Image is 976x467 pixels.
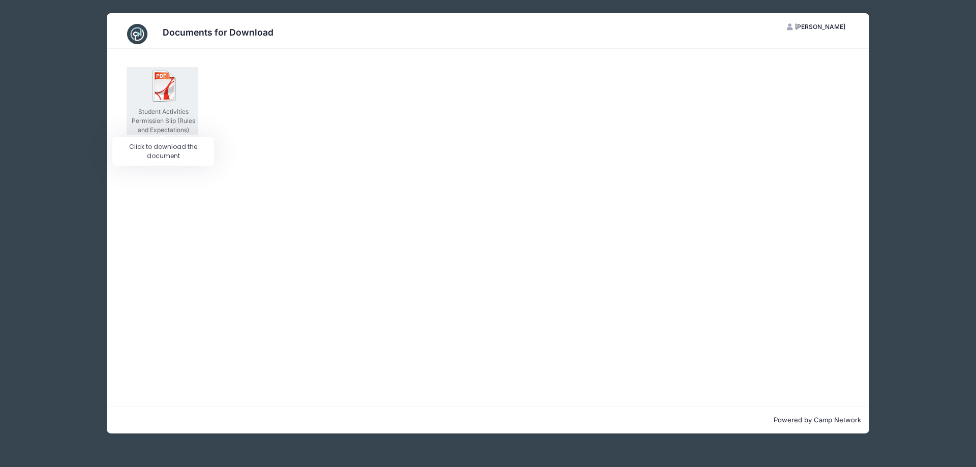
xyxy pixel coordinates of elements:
div: Click to download the document [112,137,214,166]
img: ico_pdf.png [148,70,181,102]
div: Student Activities Permission Slip (Rules and Expectations) [129,107,198,135]
h3: Documents for Download [163,27,273,38]
img: CampNetwork [127,24,147,44]
p: Powered by Camp Network [115,415,861,425]
button: [PERSON_NAME] [778,18,855,36]
span: [PERSON_NAME] [795,23,845,30]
